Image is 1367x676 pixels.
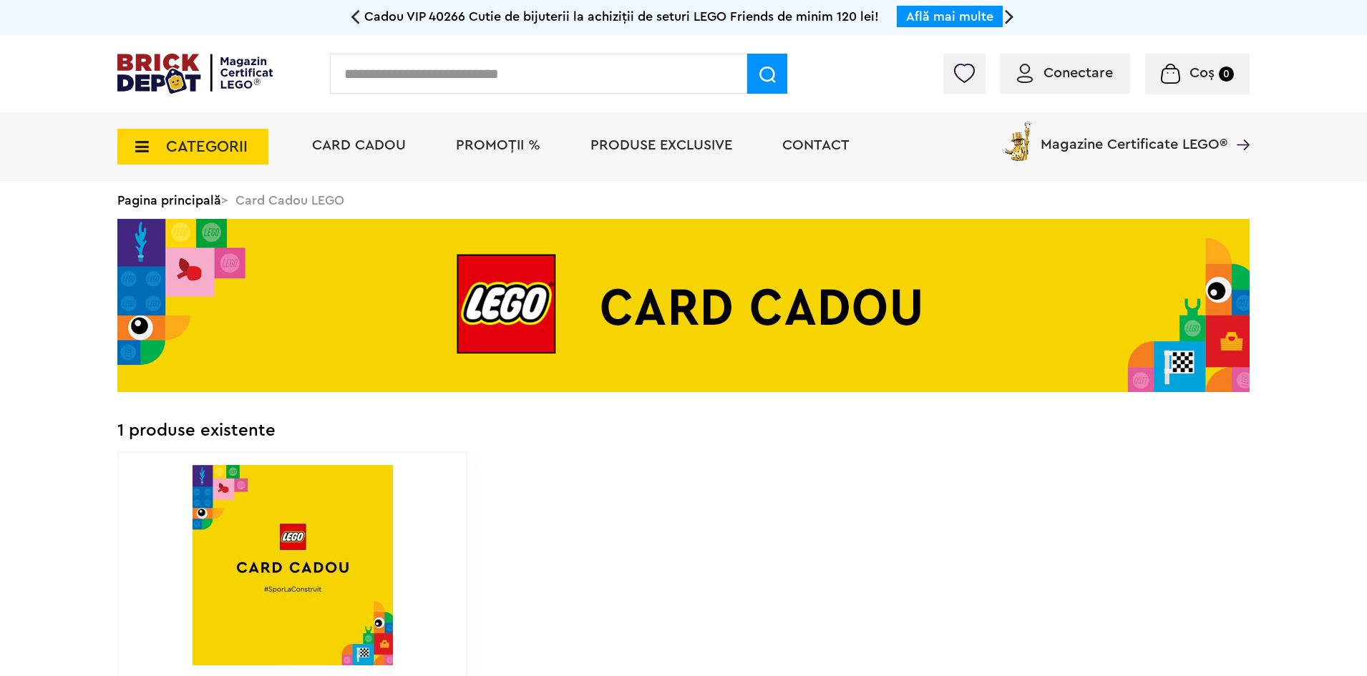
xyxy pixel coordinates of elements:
[193,465,393,665] img: Trimite un card cadou virtual!
[117,411,276,451] div: 1 produse existente
[1190,66,1215,80] span: Coș
[312,138,406,152] a: Card Cadou
[1227,119,1250,133] a: Magazine Certificate LEGO®
[1017,66,1113,80] a: Conectare
[117,194,221,207] a: Pagina principală
[166,139,248,155] span: CATEGORII
[456,138,540,152] a: PROMOȚII %
[1044,66,1113,80] span: Conectare
[1041,119,1227,152] span: Magazine Certificate LEGO®
[906,10,993,23] a: Află mai multe
[364,10,879,23] span: Cadou VIP 40266 Cutie de bijuterii la achiziții de seturi LEGO Friends de minim 120 lei!
[117,182,1250,219] div: > Card Cadou LEGO
[782,138,850,152] a: Contact
[117,219,1250,392] img: Card Cadou LEGO
[1219,67,1234,82] small: 0
[590,138,732,152] a: Produse exclusive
